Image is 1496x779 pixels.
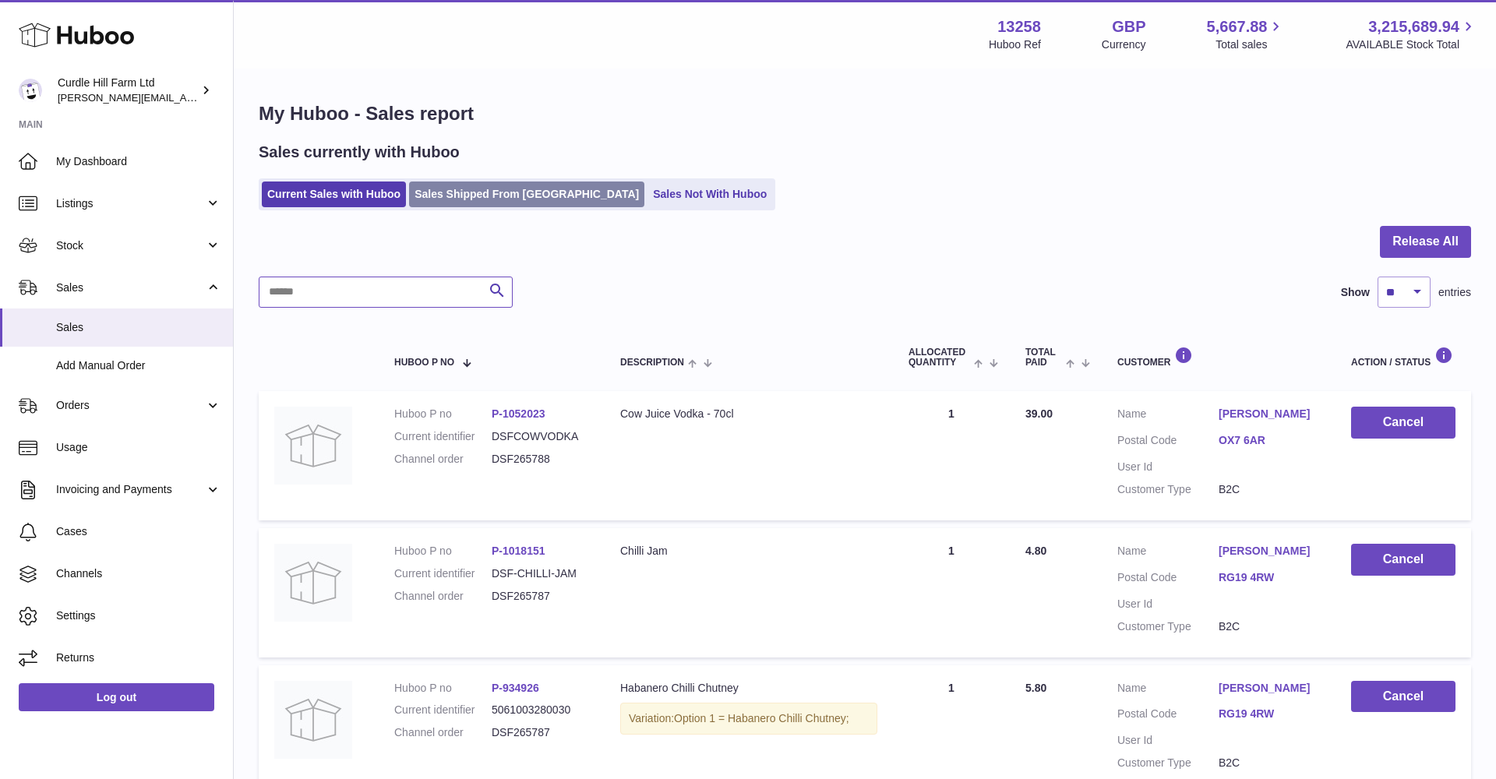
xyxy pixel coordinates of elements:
td: 1 [893,391,1010,520]
dd: DSF265787 [492,589,589,604]
dt: Channel order [394,452,492,467]
dd: DSF265787 [492,725,589,740]
dt: Current identifier [394,703,492,717]
dd: B2C [1219,756,1320,770]
dd: DSFCOWVODKA [492,429,589,444]
dt: Customer Type [1117,482,1219,497]
span: Listings [56,196,205,211]
span: 5,667.88 [1207,16,1268,37]
span: 39.00 [1025,407,1053,420]
span: Cases [56,524,221,539]
dd: DSF-CHILLI-JAM [492,566,589,581]
span: Huboo P no [394,358,454,368]
dd: B2C [1219,619,1320,634]
dt: Huboo P no [394,407,492,421]
h1: My Huboo - Sales report [259,101,1471,126]
a: RG19 4RW [1219,707,1320,721]
span: [PERSON_NAME][EMAIL_ADDRESS][DOMAIN_NAME] [58,91,312,104]
span: AVAILABLE Stock Total [1346,37,1477,52]
a: [PERSON_NAME] [1219,681,1320,696]
strong: GBP [1112,16,1145,37]
dt: Channel order [394,589,492,604]
span: Add Manual Order [56,358,221,373]
span: 4.80 [1025,545,1046,557]
span: 3,215,689.94 [1368,16,1459,37]
span: Option 1 = Habanero Chilli Chutney; [674,712,849,724]
img: charlotte@diddlysquatfarmshop.com [19,79,42,102]
dt: Channel order [394,725,492,740]
span: Settings [56,608,221,623]
a: Sales Shipped From [GEOGRAPHIC_DATA] [409,182,644,207]
dt: User Id [1117,597,1219,612]
button: Cancel [1351,407,1455,439]
div: Huboo Ref [989,37,1041,52]
a: Sales Not With Huboo [647,182,772,207]
dt: Customer Type [1117,619,1219,634]
span: Total sales [1215,37,1285,52]
div: Currency [1102,37,1146,52]
td: 1 [893,528,1010,657]
dt: Postal Code [1117,570,1219,589]
span: Description [620,358,684,368]
dt: Customer Type [1117,756,1219,770]
dt: User Id [1117,733,1219,748]
dt: Postal Code [1117,707,1219,725]
dt: Current identifier [394,429,492,444]
span: Usage [56,440,221,455]
img: no-photo.jpg [274,681,352,759]
dt: User Id [1117,460,1219,474]
span: entries [1438,285,1471,300]
a: RG19 4RW [1219,570,1320,585]
div: Variation: [620,703,877,735]
span: Total paid [1025,347,1062,368]
a: Log out [19,683,214,711]
button: Cancel [1351,681,1455,713]
span: Sales [56,280,205,295]
div: Action / Status [1351,347,1455,368]
a: P-1018151 [492,545,545,557]
dt: Name [1117,407,1219,425]
div: Habanero Chilli Chutney [620,681,877,696]
dt: Postal Code [1117,433,1219,452]
img: no-photo.jpg [274,407,352,485]
a: [PERSON_NAME] [1219,407,1320,421]
dt: Current identifier [394,566,492,581]
span: Orders [56,398,205,413]
a: P-934926 [492,682,539,694]
h2: Sales currently with Huboo [259,142,460,163]
div: Curdle Hill Farm Ltd [58,76,198,105]
dd: 5061003280030 [492,703,589,717]
span: Stock [56,238,205,253]
div: Customer [1117,347,1320,368]
a: 5,667.88 Total sales [1207,16,1286,52]
span: Channels [56,566,221,581]
span: Sales [56,320,221,335]
label: Show [1341,285,1370,300]
span: My Dashboard [56,154,221,169]
span: Invoicing and Payments [56,482,205,497]
a: OX7 6AR [1219,433,1320,448]
a: Current Sales with Huboo [262,182,406,207]
a: [PERSON_NAME] [1219,544,1320,559]
dd: DSF265788 [492,452,589,467]
span: Returns [56,650,221,665]
dt: Name [1117,681,1219,700]
span: 5.80 [1025,682,1046,694]
dt: Huboo P no [394,681,492,696]
button: Cancel [1351,544,1455,576]
dt: Huboo P no [394,544,492,559]
img: no-photo.jpg [274,544,352,622]
a: P-1052023 [492,407,545,420]
strong: 13258 [997,16,1041,37]
dd: B2C [1219,482,1320,497]
div: Cow Juice Vodka - 70cl [620,407,877,421]
span: ALLOCATED Quantity [909,347,970,368]
button: Release All [1380,226,1471,258]
a: 3,215,689.94 AVAILABLE Stock Total [1346,16,1477,52]
div: Chilli Jam [620,544,877,559]
dt: Name [1117,544,1219,562]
